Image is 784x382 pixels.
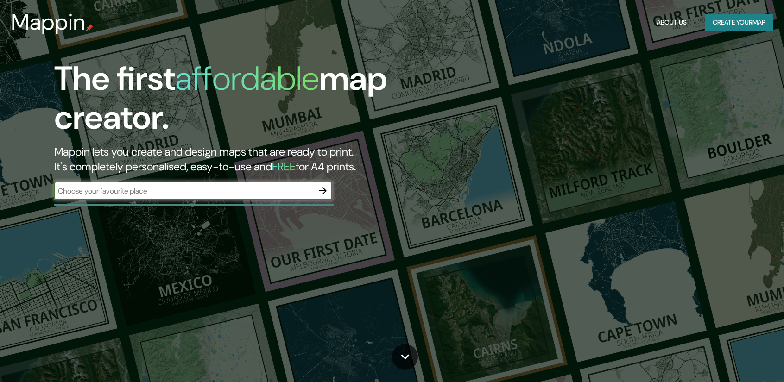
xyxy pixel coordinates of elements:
[86,24,93,31] img: mappin-pin
[54,59,446,144] h1: The first map creator.
[653,14,690,31] button: About Us
[54,186,314,196] input: Choose your favourite place
[272,159,296,174] h5: FREE
[175,57,319,100] h1: affordable
[54,144,446,174] h2: Mappin lets you create and design maps that are ready to print. It's completely personalised, eas...
[705,14,773,31] button: Create yourmap
[11,9,86,35] h3: Mappin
